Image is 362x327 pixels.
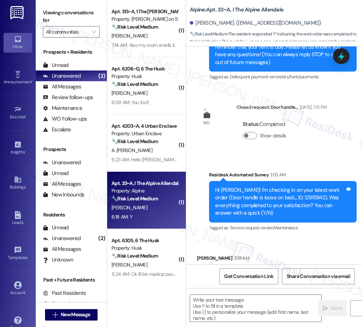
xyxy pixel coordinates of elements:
[111,138,158,145] strong: 🔧 Risk Level: Medium
[243,121,259,128] b: Status
[111,8,178,15] div: Apt. 313~A, 1 The [PERSON_NAME] on 5th
[289,74,319,80] span: Rent/payments
[111,130,178,137] div: Property: Urban Enclave
[111,122,178,130] div: Apt. 4203~A, 4 Urban Enclave
[111,42,275,48] div: 7:14 AM: Also my room smells like weed and neither me or my roommate smoke
[43,256,73,264] div: Unknown
[43,126,71,133] div: Escalate
[209,223,357,233] div: Tagged as:
[4,33,32,52] a: Inbox
[111,180,178,187] div: Apt. 33~A, I The Alpine Allendale
[26,113,27,118] span: •
[43,180,81,188] div: All Messages
[96,70,107,82] div: (2)
[215,35,345,66] div: Hi [PERSON_NAME], how are you? This is a friendly reminder that your rent is due. Please let us k...
[43,62,69,69] div: Unread
[36,48,107,56] div: Prospects + Residents
[215,186,345,217] div: Hi [PERSON_NAME]! I'm checking in on your latest work order (Door handle is loose on bed..., ID: ...
[43,235,81,242] div: Unanswered
[111,253,158,259] strong: 🔧 Risk Level: Medium
[43,94,93,101] div: Review follow-ups
[36,211,107,219] div: Residents
[53,312,58,318] i: 
[111,81,158,87] strong: 🔧 Risk Level: Medium
[4,103,32,123] a: Site Visit •
[219,268,278,284] button: Get Conversation Link
[25,148,26,153] span: •
[237,103,327,113] div: Closed request: Door handle...
[28,254,29,259] span: •
[111,147,152,153] span: A. [PERSON_NAME]
[298,103,327,111] div: [DATE] 7:13 PM
[43,245,81,253] div: All Messages
[269,171,286,179] div: 1:03 AM
[111,73,178,80] div: Property: Husk
[43,115,87,123] div: WO Follow-ups
[111,99,149,106] div: 6:58 AM: You too!!
[209,72,357,82] div: Tagged as:
[4,209,32,228] a: Leads
[43,159,81,166] div: Unanswered
[273,225,298,231] span: Maintenance
[209,171,357,181] div: Residesk Automated Survey
[111,262,147,268] span: [PERSON_NAME]
[61,311,90,318] span: New Message
[111,195,158,202] strong: 🔧 Risk Level: Medium
[4,244,32,263] a: Templates •
[111,187,178,195] div: Property: Alpine
[224,273,273,280] span: Get Conversation Link
[111,24,158,30] strong: 🔧 Risk Level: Medium
[190,6,283,14] b: Alpine: Apt. 33~A, I The Alpine Allendale
[323,306,328,311] i: 
[43,104,82,112] div: Maintenance
[318,300,347,316] button: Send
[111,271,201,277] div: 5:24 AM: Ok I'll be making payments [DATE]
[4,138,32,158] a: Insights •
[282,268,355,284] button: Share Conversation via email
[43,300,91,308] div: Future Residents
[32,78,33,83] span: •
[111,90,147,96] span: [PERSON_NAME]
[43,224,69,231] div: Unread
[45,309,98,321] button: New Message
[190,30,362,53] span: : The resident responded 'Y' indicating the work order was completed to their satisfaction. This ...
[203,119,210,127] div: WO
[190,31,228,37] strong: 🔧 Risk Level: Medium
[111,214,132,220] div: 6:18 AM: Y
[111,204,147,211] span: [PERSON_NAME]
[43,170,69,177] div: Unread
[43,7,100,26] label: Viewing conversations for
[111,237,178,244] div: Apt. 6305, 6 The Husk
[331,304,342,312] span: Send
[260,132,286,140] label: Show details
[36,146,107,153] div: Prospects
[230,225,273,231] span: Service request review ,
[111,33,147,39] span: [PERSON_NAME]
[4,279,32,298] a: Account
[36,276,107,284] div: Past + Future Residents
[10,6,25,19] img: ResiDesk Logo
[111,65,178,73] div: Apt. 6206~D, 6 The Husk
[197,254,252,264] div: [PERSON_NAME]
[287,273,350,280] span: Share Conversation via email
[233,254,249,262] div: 6:18 AM
[230,74,289,80] span: Delinquent payment reminders ,
[43,191,84,199] div: New Inbounds
[111,244,178,252] div: Property: Husk
[111,15,178,23] div: Property: [PERSON_NAME] on 5th
[43,289,86,297] div: Past Residents
[96,233,107,244] div: (2)
[46,26,88,38] input: All communities
[190,19,321,27] div: [PERSON_NAME]. ([EMAIL_ADDRESS][DOMAIN_NAME])
[92,29,96,35] i: 
[43,83,81,91] div: All Messages
[43,72,81,80] div: Unanswered
[4,174,32,193] a: Buildings
[243,119,289,130] div: : Completed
